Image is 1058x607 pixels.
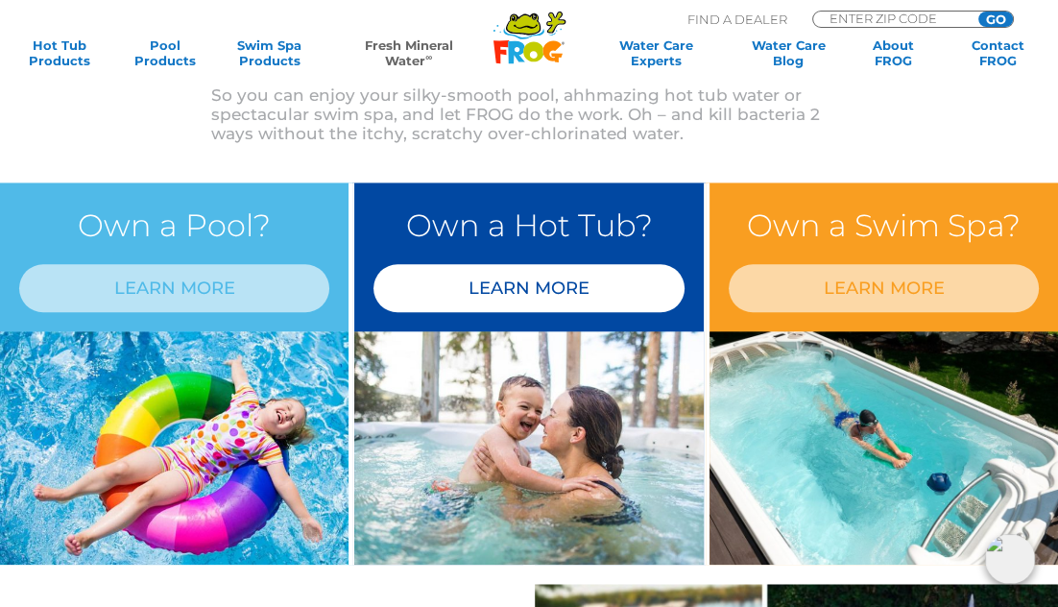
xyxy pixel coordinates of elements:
h3: Own a Pool? [19,202,329,249]
p: Find A Dealer [687,11,787,28]
img: min-water-image-3 [709,331,1058,565]
a: Swim SpaProducts [228,37,310,68]
img: min-water-img-right [354,331,703,565]
a: LEARN MORE [19,264,329,312]
a: LEARN MORE [373,264,684,312]
a: Fresh MineralWater∞ [334,37,484,68]
a: AboutFROG [853,37,934,68]
p: So you can enjoy your silky-smooth pool, ahhmazing hot tub water or spectacular swim spa, and let... [211,85,846,143]
a: Water CareExperts [589,37,724,68]
a: ContactFROG [957,37,1039,68]
sup: ∞ [425,52,432,62]
a: PoolProducts [124,37,205,68]
a: Hot TubProducts [19,37,101,68]
a: LEARN MORE [729,264,1039,312]
h3: Own a Hot Tub? [373,202,684,249]
img: openIcon [985,534,1035,584]
a: Water CareBlog [748,37,830,68]
h3: Own a Swim Spa? [729,202,1039,249]
input: Zip Code Form [828,12,957,25]
input: GO [978,12,1013,27]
